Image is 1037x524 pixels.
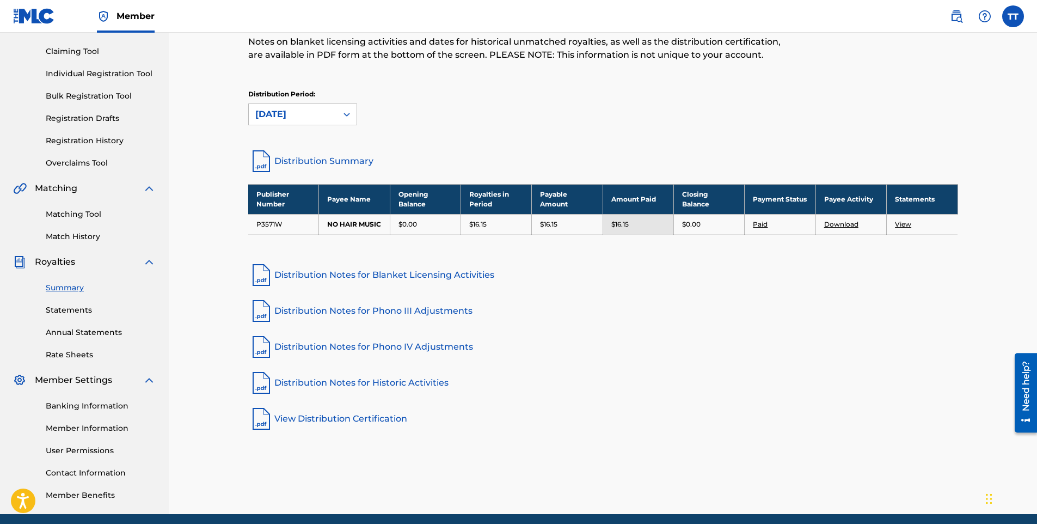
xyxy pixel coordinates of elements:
a: Matching Tool [46,209,156,220]
th: Payment Status [745,184,815,214]
a: Distribution Notes for Blanket Licensing Activities [248,262,958,288]
img: MLC Logo [13,8,55,24]
img: Member Settings [13,374,26,387]
div: [DATE] [255,108,330,121]
a: Summary [46,282,156,294]
a: Distribution Notes for Historic Activities [248,370,958,396]
img: pdf [248,298,274,324]
a: Match History [46,231,156,242]
span: Royalties [35,255,75,269]
a: Rate Sheets [46,349,156,361]
th: Payee Activity [815,184,886,214]
a: Banking Information [46,400,156,412]
a: Overclaims Tool [46,157,156,169]
img: Top Rightsholder [97,10,110,23]
th: Closing Balance [674,184,745,214]
img: Royalties [13,255,26,269]
a: Registration Drafts [46,113,156,124]
a: User Permissions [46,445,156,456]
img: help [978,10,991,23]
th: Statements [887,184,958,214]
a: Distribution Notes for Phono III Adjustments [248,298,958,324]
img: expand [143,374,156,387]
a: View [895,220,911,228]
img: Matching [13,182,27,195]
th: Payable Amount [532,184,603,214]
a: Download [824,220,858,228]
a: Distribution Notes for Phono IV Adjustments [248,334,958,360]
p: $16.15 [469,220,487,229]
p: Distribution Period: [248,89,357,99]
a: Claiming Tool [46,46,156,57]
th: Opening Balance [390,184,461,214]
p: $16.15 [611,220,629,229]
th: Publisher Number [248,184,319,214]
p: $16.15 [540,220,557,229]
iframe: Chat Widget [983,472,1037,524]
img: pdf [248,370,274,396]
img: pdf [248,334,274,360]
p: $0.00 [398,220,417,229]
div: Drag [986,483,992,515]
a: View Distribution Certification [248,406,958,432]
img: search [950,10,963,23]
div: User Menu [1002,5,1024,27]
img: pdf [248,406,274,432]
a: Individual Registration Tool [46,68,156,80]
img: pdf [248,262,274,288]
span: Matching [35,182,77,195]
img: expand [143,255,156,269]
a: Contact Information [46,467,156,479]
td: NO HAIR MUSIC [319,214,390,234]
span: Member [116,10,155,22]
a: Registration History [46,135,156,147]
th: Amount Paid [603,184,673,214]
p: $0.00 [682,220,701,229]
span: Member Settings [35,374,112,387]
td: P3571W [248,214,319,234]
a: Public Search [946,5,967,27]
a: Bulk Registration Tool [46,90,156,102]
a: Statements [46,304,156,316]
a: Member Benefits [46,490,156,501]
a: Member Information [46,423,156,434]
a: Distribution Summary [248,148,958,174]
img: expand [143,182,156,195]
img: distribution-summary-pdf [248,148,274,174]
p: Notes on blanket licensing activities and dates for historical unmatched royalties, as well as th... [248,35,795,62]
div: Help [974,5,996,27]
iframe: Resource Center [1007,349,1037,436]
a: Paid [753,220,768,228]
th: Royalties in Period [461,184,532,214]
a: Annual Statements [46,327,156,338]
th: Payee Name [319,184,390,214]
